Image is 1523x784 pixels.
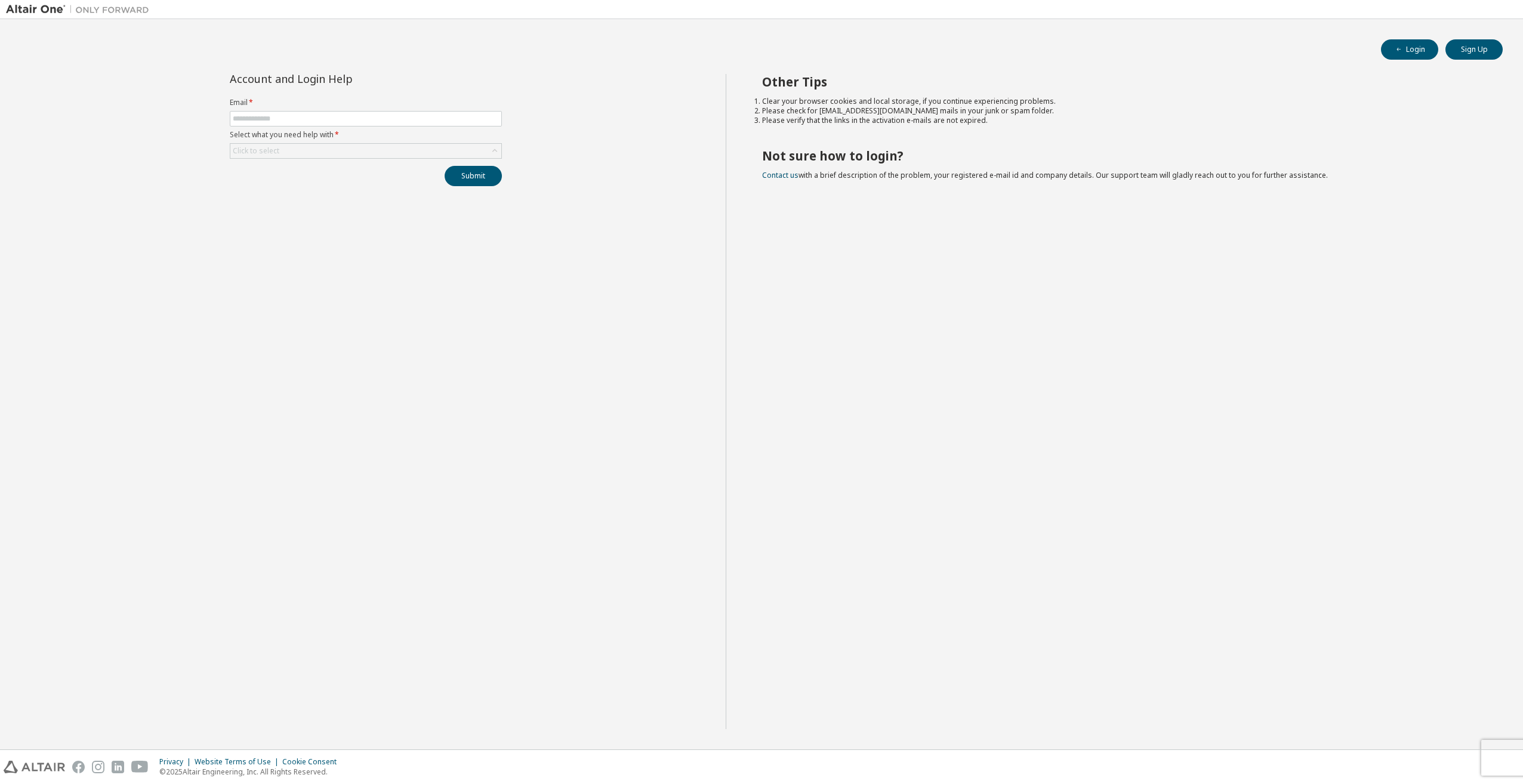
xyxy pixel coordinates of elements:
button: Sign Up [1445,39,1503,60]
li: Please check for [EMAIL_ADDRESS][DOMAIN_NAME] mails in your junk or spam folder. [762,106,1482,116]
h2: Other Tips [762,74,1482,89]
div: Website Terms of Use [195,757,282,767]
img: youtube.svg [131,761,149,773]
a: Contact us [762,170,799,180]
img: instagram.svg [92,761,104,773]
img: Altair One [6,4,155,16]
img: linkedin.svg [112,761,124,773]
div: Account and Login Help [230,74,448,84]
label: Select what you need help with [230,130,502,140]
img: altair_logo.svg [4,761,65,773]
h2: Not sure how to login? [762,148,1482,163]
div: Privacy [159,757,195,767]
div: Click to select [233,146,279,156]
button: Submit [445,166,502,186]
li: Please verify that the links in the activation e-mails are not expired. [762,116,1482,125]
p: © 2025 Altair Engineering, Inc. All Rights Reserved. [159,767,344,777]
div: Cookie Consent [282,757,344,767]
span: with a brief description of the problem, your registered e-mail id and company details. Our suppo... [762,170,1328,180]
img: facebook.svg [72,761,85,773]
li: Clear your browser cookies and local storage, if you continue experiencing problems. [762,97,1482,106]
div: Click to select [230,144,501,158]
label: Email [230,98,502,107]
button: Login [1381,39,1438,60]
